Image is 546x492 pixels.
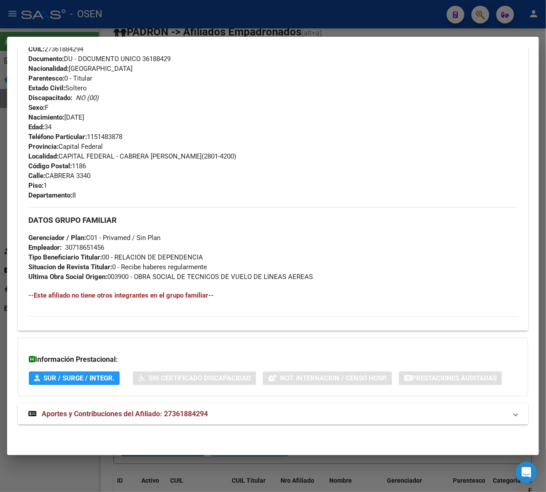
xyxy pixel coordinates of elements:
[28,172,90,180] span: CABRERA 3340
[412,375,497,383] span: Prestaciones Auditadas
[29,372,120,385] button: SUR / SURGE / INTEGR.
[28,113,84,121] span: [DATE]
[28,74,64,82] strong: Parentesco:
[42,410,208,418] span: Aportes y Contribuciones del Afiliado: 27361884294
[28,191,76,199] span: 8
[28,143,103,151] span: Capital Federal
[28,162,72,170] strong: Código Postal:
[28,123,51,131] span: 34
[28,273,107,281] strong: Ultima Obra Social Origen:
[280,375,387,383] span: Not. Internacion / Censo Hosp.
[28,55,64,63] strong: Documento:
[43,375,114,383] span: SUR / SURGE / INTEGR.
[28,253,102,261] strong: Tipo Beneficiario Titular:
[28,182,47,190] span: 1
[28,65,133,73] span: [GEOGRAPHIC_DATA]
[28,45,83,53] span: 27361884294
[28,113,64,121] strong: Nacimiento:
[28,65,69,73] strong: Nacionalidad:
[28,182,43,190] strong: Piso:
[28,263,112,271] strong: Situacion de Revista Titular:
[28,234,86,242] strong: Gerenciador / Plan:
[28,143,58,151] strong: Provincia:
[399,372,502,385] button: Prestaciones Auditadas
[28,152,58,160] strong: Localidad:
[28,152,236,160] span: CAPITAL FEDERAL - CABRERA [PERSON_NAME](2801-4200)
[28,74,92,82] span: 0 - Titular
[263,372,392,385] button: Not. Internacion / Censo Hosp.
[28,162,86,170] span: 1186
[28,191,72,199] strong: Departamento:
[28,253,203,261] span: 00 - RELACION DE DEPENDENCIA
[76,94,98,102] i: NO (00)
[28,133,122,141] span: 1151483878
[148,375,251,383] span: Sin Certificado Discapacidad
[28,133,87,141] strong: Teléfono Particular:
[133,372,256,385] button: Sin Certificado Discapacidad
[29,354,517,365] h3: Información Prestacional:
[28,263,207,271] span: 0 - Recibe haberes regularmente
[28,123,44,131] strong: Edad:
[28,215,518,225] h3: DATOS GRUPO FAMILIAR
[516,462,537,483] div: Open Intercom Messenger
[28,234,160,242] span: C01 - Privamed / Sin Plan
[28,104,48,112] span: F
[28,291,518,300] h4: --Este afiliado no tiene otros integrantes en el grupo familiar--
[28,84,65,92] strong: Estado Civil:
[28,273,313,281] span: 003900 - OBRA SOCIAL DE TECNICOS DE VUELO DE LINEAS AEREAS
[28,84,87,92] span: Soltero
[65,243,104,252] div: 30718651456
[28,55,171,63] span: DU - DOCUMENTO UNICO 36188429
[18,403,528,425] mat-expansion-panel-header: Aportes y Contribuciones del Afiliado: 27361884294
[28,45,44,53] strong: CUIL:
[28,104,45,112] strong: Sexo:
[28,94,72,102] strong: Discapacitado:
[28,244,62,252] strong: Empleador:
[28,172,45,180] strong: Calle:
